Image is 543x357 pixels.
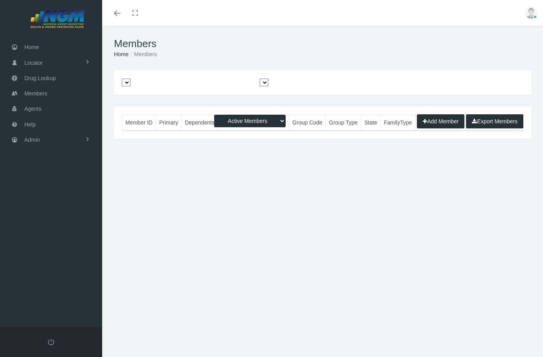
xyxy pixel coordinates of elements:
[289,115,326,130] th: Group Code
[24,55,43,70] span: Locator
[24,117,36,132] span: Help
[415,115,466,130] th: Verification Status
[525,7,537,19] img: user-placeholder.jpg
[361,115,381,130] th: State
[24,132,40,147] span: Admin
[122,115,156,130] th: Member ID
[326,115,361,130] th: Group Type
[114,38,531,50] h1: Members
[380,115,415,130] th: FamilyType
[182,115,218,130] th: Dependents
[24,40,39,55] span: Home
[10,9,105,28] img: NATIONAL GROUP MARKETING
[24,86,47,101] span: Members
[128,50,157,59] li: Members
[24,101,42,116] span: Agents
[114,51,128,57] a: Home
[156,115,182,130] th: Primary
[466,114,523,128] button: Export Members
[24,71,56,86] span: Drug Lookup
